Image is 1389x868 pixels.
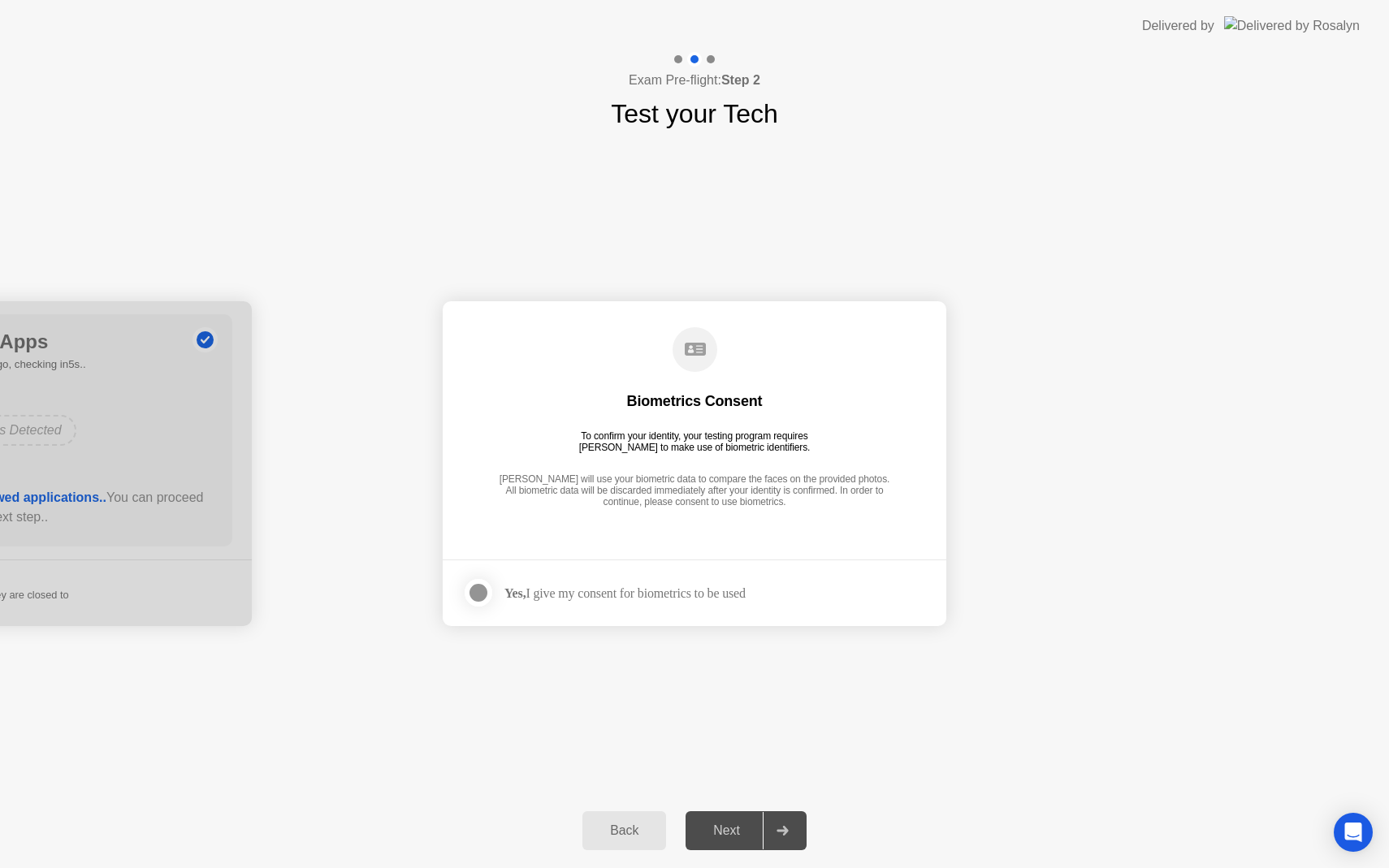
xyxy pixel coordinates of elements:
[627,391,763,411] div: Biometrics Consent
[495,473,894,510] div: [PERSON_NAME] will use your biometric data to compare the faces on the provided photos. All biome...
[504,586,526,600] strong: Yes,
[1142,16,1214,36] div: Delivered by
[611,94,778,133] h1: Test your Tech
[721,73,760,87] b: Step 2
[629,71,760,90] h4: Exam Pre-flight:
[573,430,817,453] div: To confirm your identity, your testing program requires [PERSON_NAME] to make use of biometric id...
[504,585,746,601] div: I give my consent for biometrics to be used
[1224,16,1360,35] img: Delivered by Rosalyn
[582,811,666,850] button: Back
[1334,813,1373,852] div: Open Intercom Messenger
[690,823,763,838] div: Next
[686,811,807,850] button: Next
[587,823,661,838] div: Back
